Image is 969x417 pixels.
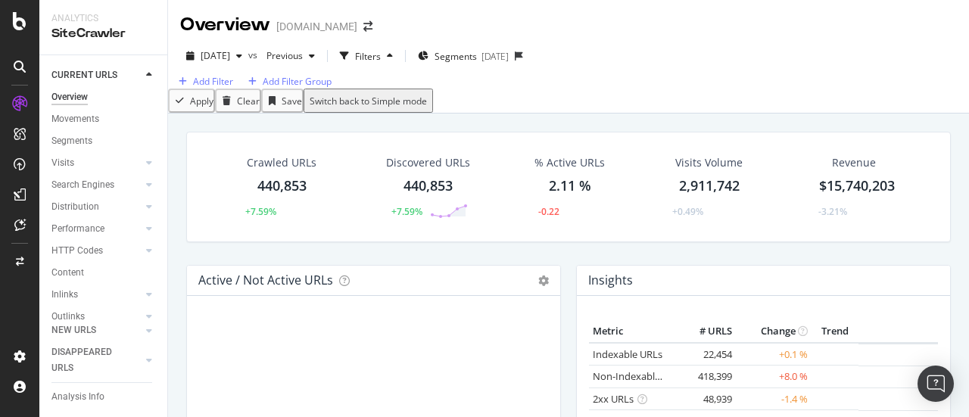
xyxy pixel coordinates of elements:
[51,199,99,215] div: Distribution
[593,347,662,361] a: Indexable URLs
[51,309,85,325] div: Outlinks
[247,155,316,170] div: Crawled URLs
[51,155,74,171] div: Visits
[180,12,270,38] div: Overview
[675,320,736,343] th: # URLS
[51,221,142,237] a: Performance
[51,67,117,83] div: CURRENT URLS
[736,366,812,388] td: +8.0 %
[51,111,157,127] a: Movements
[304,89,433,113] button: Switch back to Simple mode
[675,387,736,410] td: 48,939
[736,387,812,410] td: -1.4 %
[918,366,954,402] div: Open Intercom Messenger
[51,89,157,105] a: Overview
[51,111,99,127] div: Movements
[51,155,142,171] a: Visits
[736,320,812,343] th: Change
[51,243,142,259] a: HTTP Codes
[51,309,142,325] a: Outlinks
[51,344,128,376] div: DISAPPEARED URLS
[672,205,703,218] div: +0.49%
[51,344,142,376] a: DISAPPEARED URLS
[248,48,260,61] span: vs
[238,74,336,89] button: Add Filter Group
[588,270,633,291] h4: Insights
[51,133,92,149] div: Segments
[215,89,261,113] button: Clear
[391,205,422,218] div: +7.59%
[386,155,470,170] div: Discovered URLs
[51,322,142,338] a: NEW URLS
[51,287,142,303] a: Inlinks
[245,205,276,218] div: +7.59%
[51,389,104,405] div: Analysis Info
[260,44,321,68] button: Previous
[51,265,84,281] div: Content
[549,176,591,196] div: 2.11 %
[198,270,333,291] h4: Active / Not Active URLs
[168,74,238,89] button: Add Filter
[276,19,357,34] div: [DOMAIN_NAME]
[334,44,399,68] button: Filters
[593,392,634,406] a: 2xx URLs
[435,50,477,63] span: Segments
[282,95,302,107] div: Save
[51,12,155,25] div: Analytics
[51,133,157,149] a: Segments
[481,50,509,63] div: [DATE]
[403,176,453,196] div: 440,853
[51,199,142,215] a: Distribution
[51,389,157,405] a: Analysis Info
[51,25,155,42] div: SiteCrawler
[589,320,675,343] th: Metric
[51,243,103,259] div: HTTP Codes
[819,176,895,194] span: $15,740,203
[263,75,332,88] div: Add Filter Group
[193,75,233,88] div: Add Filter
[310,95,427,107] div: Switch back to Simple mode
[812,320,858,343] th: Trend
[675,366,736,388] td: 418,399
[237,95,260,107] div: Clear
[201,49,230,62] span: 2025 Sep. 3rd
[363,21,372,32] div: arrow-right-arrow-left
[51,287,78,303] div: Inlinks
[675,155,743,170] div: Visits Volume
[736,343,812,366] td: +0.1 %
[538,275,549,286] i: Options
[51,265,157,281] a: Content
[679,176,740,196] div: 2,911,742
[355,50,381,63] div: Filters
[593,369,685,383] a: Non-Indexable URLs
[51,67,142,83] a: CURRENT URLS
[51,221,104,237] div: Performance
[51,177,142,193] a: Search Engines
[257,176,307,196] div: 440,853
[51,89,88,105] div: Overview
[168,89,215,113] button: Apply
[261,89,304,113] button: Save
[832,155,876,170] span: Revenue
[538,205,559,218] div: -0.22
[675,343,736,366] td: 22,454
[190,95,213,107] div: Apply
[818,205,847,218] div: -3.21%
[51,177,114,193] div: Search Engines
[51,322,96,338] div: NEW URLS
[412,44,515,68] button: Segments[DATE]
[180,44,248,68] button: [DATE]
[534,155,605,170] div: % Active URLs
[260,49,303,62] span: Previous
